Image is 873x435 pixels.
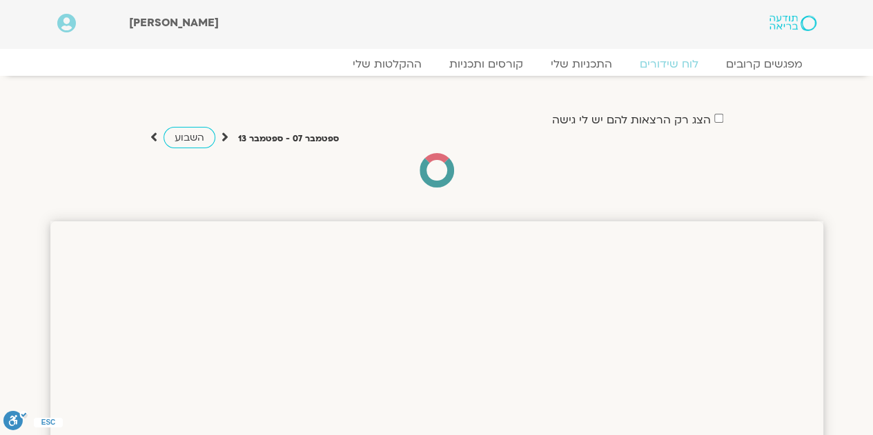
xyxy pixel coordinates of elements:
[712,57,816,71] a: מפגשים קרובים
[129,15,219,30] span: [PERSON_NAME]
[537,57,626,71] a: התכניות שלי
[339,57,435,71] a: ההקלטות שלי
[626,57,712,71] a: לוח שידורים
[175,131,204,144] span: השבוע
[435,57,537,71] a: קורסים ותכניות
[238,132,339,146] p: ספטמבר 07 - ספטמבר 13
[57,57,816,71] nav: Menu
[164,127,215,148] a: השבוע
[552,114,711,126] label: הצג רק הרצאות להם יש לי גישה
